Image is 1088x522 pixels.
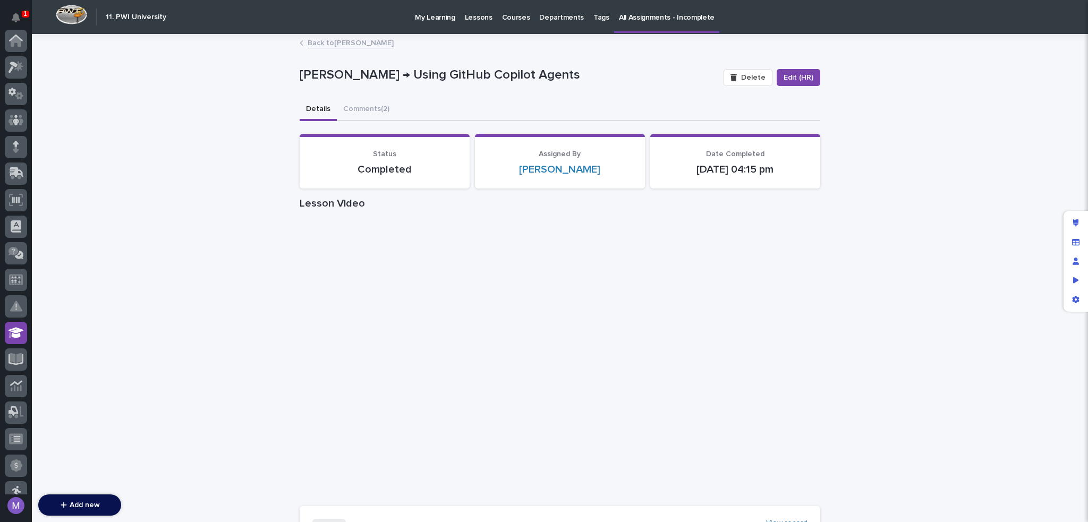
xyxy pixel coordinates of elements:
[539,150,581,158] span: Assigned By
[56,5,87,24] img: Workspace Logo
[1066,290,1085,309] div: App settings
[300,67,715,83] p: [PERSON_NAME] → Using GitHub Copilot Agents
[724,69,772,86] button: Delete
[741,74,766,81] span: Delete
[13,13,27,30] div: Notifications1
[300,214,820,506] iframe: Lesson Video
[300,197,820,210] h1: Lesson Video
[23,10,27,18] p: 1
[1066,271,1085,290] div: Preview as
[1054,487,1083,516] iframe: Open customer support
[300,99,337,121] button: Details
[1066,252,1085,271] div: Manage users
[1066,233,1085,252] div: Manage fields and data
[784,72,813,83] span: Edit (HR)
[337,99,396,121] button: Comments (2)
[106,13,166,22] h2: 11. PWI University
[706,150,764,158] span: Date Completed
[663,163,807,176] p: [DATE] 04:15 pm
[5,6,27,29] button: Notifications
[777,69,820,86] button: Edit (HR)
[312,163,457,176] p: Completed
[1066,213,1085,233] div: Edit layout
[5,494,27,517] button: users-avatar
[519,163,600,176] a: [PERSON_NAME]
[373,150,396,158] span: Status
[308,36,394,48] a: Back to[PERSON_NAME]
[38,494,121,516] button: Add new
